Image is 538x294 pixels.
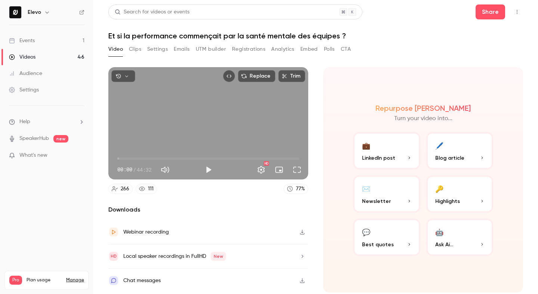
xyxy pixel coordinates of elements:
button: Embed [300,43,318,55]
a: 77% [284,184,308,194]
button: Registrations [232,43,265,55]
a: SpeakerHub [19,135,49,143]
div: 🔑 [435,183,443,194]
button: 💼LinkedIn post [353,132,420,169]
button: Turn on miniplayer [272,162,287,177]
button: UTM builder [196,43,226,55]
div: 💼 [362,140,370,151]
button: Polls [324,43,335,55]
span: 00:00 [117,166,132,173]
button: Trim [278,70,305,82]
h1: Et si la performance commençait par la santé mentale des équipes ? [108,31,523,40]
div: 💬 [362,226,370,238]
div: Events [9,37,35,44]
div: 266 [121,185,129,193]
span: Best quotes [362,241,394,248]
div: 🖊️ [435,140,443,151]
a: Manage [66,277,84,283]
span: New [211,252,226,261]
button: 🖊️Blog article [426,132,494,169]
div: HD [264,161,269,166]
img: Elevo [9,6,21,18]
p: Turn your video into... [394,114,452,123]
button: Settings [147,43,168,55]
button: Share [476,4,505,19]
span: new [53,135,68,143]
span: Help [19,118,30,126]
li: help-dropdown-opener [9,118,84,126]
button: Replace [238,70,275,82]
button: Clips [129,43,141,55]
button: Emails [174,43,189,55]
h6: Elevo [28,9,41,16]
span: Blog article [435,154,464,162]
div: Webinar recording [123,228,169,237]
div: Search for videos or events [115,8,189,16]
span: Plan usage [27,277,62,283]
button: 💬Best quotes [353,219,420,256]
a: 111 [136,184,157,194]
h2: Downloads [108,205,308,214]
span: Highlights [435,197,460,205]
h2: Repurpose [PERSON_NAME] [375,104,471,113]
button: Settings [254,162,269,177]
button: 🤖Ask Ai... [426,219,494,256]
span: What's new [19,151,47,159]
span: / [133,166,136,173]
button: 🔑Highlights [426,175,494,213]
div: 111 [148,185,154,193]
button: Embed video [223,70,235,82]
span: 44:32 [137,166,152,173]
a: 266 [108,184,133,194]
span: Pro [9,276,22,285]
div: 77 % [296,185,305,193]
span: Ask Ai... [435,241,453,248]
iframe: Noticeable Trigger [75,152,84,159]
div: 00:00 [117,166,152,173]
div: Audience [9,70,42,77]
span: Newsletter [362,197,391,205]
div: Local speaker recordings in FullHD [123,252,226,261]
button: Full screen [290,162,304,177]
div: Chat messages [123,276,161,285]
button: Top Bar Actions [511,6,523,18]
button: ✉️Newsletter [353,175,420,213]
div: Videos [9,53,35,61]
button: CTA [341,43,351,55]
span: LinkedIn post [362,154,395,162]
div: ✉️ [362,183,370,194]
button: Mute [158,162,173,177]
button: Play [201,162,216,177]
div: Settings [9,86,39,94]
button: Video [108,43,123,55]
div: 🤖 [435,226,443,238]
button: Analytics [271,43,294,55]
